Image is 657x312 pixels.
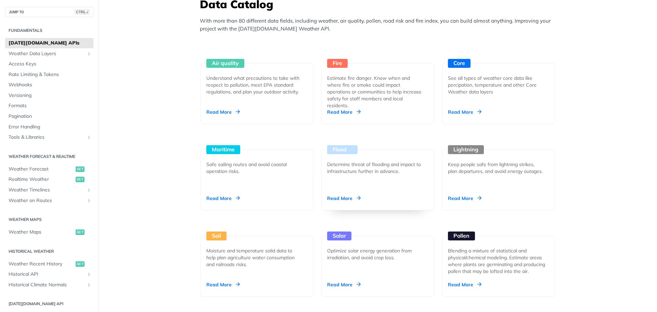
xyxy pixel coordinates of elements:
[5,248,93,254] h2: Historical Weather
[9,61,92,67] span: Access Keys
[206,145,240,154] div: Maritime
[9,187,85,194] span: Weather Timelines
[5,59,93,69] a: Access Keys
[448,281,481,288] div: Read More
[448,75,544,95] div: See all types of weather core data like percipation, temperature and other Core Weather data layers
[86,198,92,203] button: Show subpages for Weather on Routes
[9,92,92,99] span: Versioning
[206,195,240,202] div: Read More
[9,197,85,204] span: Weather on Routes
[9,271,85,278] span: Historical API
[86,135,92,140] button: Show subpages for Tools & Libraries
[5,196,93,206] a: Weather on RoutesShow subpages for Weather on Routes
[9,71,92,78] span: Rate Limiting & Tokens
[76,166,85,172] span: get
[448,161,544,175] div: Keep people safe from lightning strikes, plan departures, and avoid energy outages.
[439,124,558,210] a: Lightning Keep people safe from lightning strikes, plan departures, and avoid energy outages. Rea...
[9,102,92,109] span: Formats
[448,145,484,154] div: Lightning
[319,124,437,210] a: Flood Determine threat of flooding and impact to infrastructure further in advance. Read More
[75,9,90,15] span: CTRL-/
[206,247,302,268] div: Moisture and temperature solid data to help plan agriculture water consumption and railroads risks.
[76,229,85,235] span: get
[206,232,227,240] div: Soil
[5,101,93,111] a: Formats
[448,232,475,240] div: Pollen
[5,164,93,174] a: Weather Forecastget
[448,195,481,202] div: Read More
[5,259,93,269] a: Weather Recent Historyget
[9,134,85,141] span: Tools & Libraries
[5,27,93,34] h2: Fundamentals
[86,282,92,288] button: Show subpages for Historical Climate Normals
[5,301,93,307] h2: [DATE][DOMAIN_NAME] API
[198,38,316,124] a: Air quality Understand what precautions to take with respect to pollution, meet EPA standard regu...
[9,176,74,183] span: Realtime Weather
[9,113,92,120] span: Pagination
[198,124,316,210] a: Maritime Safe sailing routes and avoid coastal operation risks. Read More
[327,75,423,109] div: Estimate fire danger. Know when and where fire or smoke could impact operations or communities to...
[327,145,358,154] div: Flood
[5,227,93,237] a: Weather Mapsget
[327,247,423,261] div: Optimize solar energy generation from irradiation, and avoid crop loss.
[9,166,74,173] span: Weather Forecast
[5,153,93,160] h2: Weather Forecast & realtime
[448,247,549,275] div: Blending a mixture of statistical and physical/chemical modeling. Estimate areas where plants are...
[206,109,240,115] div: Read More
[319,210,437,297] a: Solar Optimize solar energy generation from irradiation, and avoid crop loss. Read More
[9,229,74,236] span: Weather Maps
[5,90,93,101] a: Versioning
[319,38,437,124] a: Fire Estimate fire danger. Know when and where fire or smoke could impact operations or communiti...
[5,269,93,279] a: Historical APIShow subpages for Historical API
[206,281,240,288] div: Read More
[86,187,92,193] button: Show subpages for Weather Timelines
[9,124,92,130] span: Error Handling
[86,51,92,57] button: Show subpages for Weather Data Layers
[9,282,85,288] span: Historical Climate Normals
[5,280,93,290] a: Historical Climate NormalsShow subpages for Historical Climate Normals
[5,132,93,142] a: Tools & LibrariesShow subpages for Tools & Libraries
[439,38,558,124] a: Core See all types of weather core data like percipation, temperature and other Core Weather data...
[76,261,85,267] span: get
[5,216,93,223] h2: Weather Maps
[5,49,93,59] a: Weather Data LayersShow subpages for Weather Data Layers
[5,185,93,195] a: Weather TimelinesShow subpages for Weather Timelines
[198,210,316,297] a: Soil Moisture and temperature solid data to help plan agriculture water consumption and railroads...
[206,75,302,95] div: Understand what precautions to take with respect to pollution, meet EPA standard regulations, and...
[9,50,85,57] span: Weather Data Layers
[327,232,351,240] div: Solar
[327,195,361,202] div: Read More
[448,59,471,68] div: Core
[76,177,85,182] span: get
[439,210,558,297] a: Pollen Blending a mixture of statistical and physical/chemical modeling. Estimate areas where pla...
[5,111,93,122] a: Pagination
[5,122,93,132] a: Error Handling
[448,109,481,115] div: Read More
[327,161,423,175] div: Determine threat of flooding and impact to infrastructure further in advance.
[206,59,244,68] div: Air quality
[5,70,93,80] a: Rate Limiting & Tokens
[5,7,93,17] button: JUMP TOCTRL-/
[206,161,302,175] div: Safe sailing routes and avoid coastal operation risks.
[86,272,92,277] button: Show subpages for Historical API
[327,281,361,288] div: Read More
[5,174,93,185] a: Realtime Weatherget
[5,38,93,48] a: [DATE][DOMAIN_NAME] APIs
[327,59,348,68] div: Fire
[9,82,92,88] span: Webhooks
[327,109,361,115] div: Read More
[9,40,92,47] span: [DATE][DOMAIN_NAME] APIs
[5,80,93,90] a: Webhooks
[200,17,559,33] p: With more than 80 different data fields, including weather, air quality, pollen, road risk and fi...
[9,261,74,267] span: Weather Recent History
